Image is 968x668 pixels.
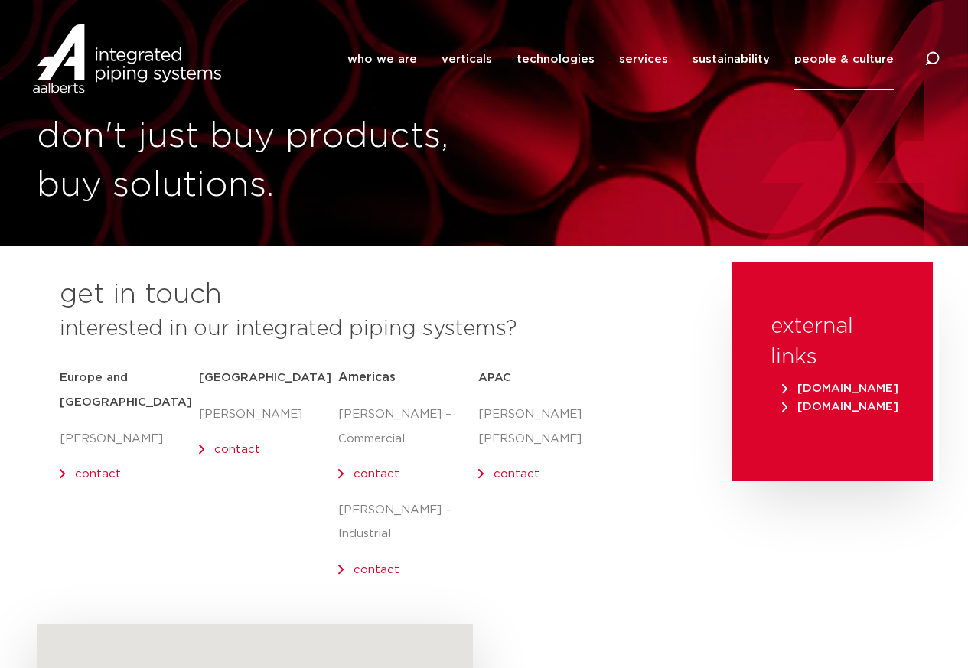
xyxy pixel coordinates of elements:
span: [DOMAIN_NAME] [782,383,898,394]
strong: Europe and [GEOGRAPHIC_DATA] [60,372,192,408]
h5: [GEOGRAPHIC_DATA] [199,366,338,390]
a: people & culture [794,28,894,90]
h5: APAC [478,366,618,390]
h3: external links [771,311,895,373]
p: [PERSON_NAME] [199,402,338,427]
a: contact [214,444,260,455]
a: verticals [442,28,492,90]
a: technologies [517,28,595,90]
p: [PERSON_NAME] – Commercial [338,402,477,451]
a: sustainability [693,28,770,90]
p: [PERSON_NAME] [PERSON_NAME] [478,402,618,451]
span: Americas [338,371,396,383]
h2: get in touch [60,277,222,314]
a: [DOMAIN_NAME] [778,401,902,412]
a: services [619,28,668,90]
p: [PERSON_NAME] – Industrial [338,498,477,547]
p: [PERSON_NAME] [60,427,199,451]
nav: Menu [347,28,894,90]
a: who we are [347,28,417,90]
h3: interested in our integrated piping systems? [60,314,694,344]
a: [DOMAIN_NAME] [778,383,902,394]
a: contact [354,468,399,480]
a: contact [354,564,399,575]
span: [DOMAIN_NAME] [782,401,898,412]
h1: don't just buy products, buy solutions. [37,112,477,210]
a: contact [75,468,121,480]
a: contact [494,468,539,480]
